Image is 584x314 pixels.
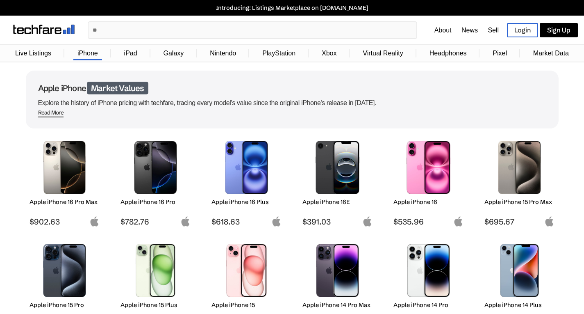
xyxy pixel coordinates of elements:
[318,46,341,61] a: Xbox
[36,244,93,297] img: iPhone 15 Pro
[484,198,554,206] h2: Apple iPhone 15 Pro Max
[4,4,580,11] a: Introducing: Listings Marketplace on [DOMAIN_NAME]
[489,46,511,61] a: Pixel
[180,216,191,227] img: apple-logo
[120,198,191,206] h2: Apple iPhone 16 Pro
[393,301,464,309] h2: Apple iPhone 14 Pro
[544,216,554,227] img: apple-logo
[11,46,55,61] a: Live Listings
[393,217,464,227] span: $535.96
[127,244,184,297] img: iPhone 15 Plus
[484,301,554,309] h2: Apple iPhone 14 Plus
[461,27,478,34] a: News
[30,217,100,227] span: $902.63
[211,301,282,309] h2: Apple iPhone 15
[120,217,191,227] span: $782.76
[481,137,559,227] a: iPhone 15 Pro Max Apple iPhone 15 Pro Max $695.67 apple-logo
[425,46,471,61] a: Headphones
[390,137,468,227] a: iPhone 16 Apple iPhone 16 $535.96 apple-logo
[38,97,546,109] p: Explore the history of iPhone pricing with techfare, tracing every model's value since the origin...
[73,46,102,61] a: iPhone
[453,216,464,227] img: apple-logo
[117,137,195,227] a: iPhone 16 Pro Apple iPhone 16 Pro $782.76 apple-logo
[507,23,538,37] a: Login
[302,301,373,309] h2: Apple iPhone 14 Pro Max
[529,46,573,61] a: Market Data
[206,46,240,61] a: Nintendo
[302,217,373,227] span: $391.03
[491,244,548,297] img: iPhone 14 Plus
[211,198,282,206] h2: Apple iPhone 16 Plus
[159,46,188,61] a: Galaxy
[36,141,93,194] img: iPhone 16 Pro Max
[258,46,300,61] a: PlayStation
[491,141,548,194] img: iPhone 15 Pro Max
[127,141,184,194] img: iPhone 16 Pro
[309,141,366,194] img: iPhone 16E
[30,198,100,206] h2: Apple iPhone 16 Pro Max
[38,109,64,117] span: Read More
[26,137,104,227] a: iPhone 16 Pro Max Apple iPhone 16 Pro Max $902.63 apple-logo
[400,244,457,297] img: iPhone 14 Pro
[87,82,148,94] span: Market Values
[309,244,366,297] img: iPhone 14 Pro Max
[38,109,64,116] div: Read More
[208,137,286,227] a: iPhone 16 Plus Apple iPhone 16 Plus $618.63 apple-logo
[540,23,578,37] a: Sign Up
[484,217,554,227] span: $695.67
[362,216,373,227] img: apple-logo
[393,198,464,206] h2: Apple iPhone 16
[271,216,282,227] img: apple-logo
[218,244,275,297] img: iPhone 15
[488,27,499,34] a: Sell
[299,137,377,227] a: iPhone 16E Apple iPhone 16E $391.03 apple-logo
[359,46,407,61] a: Virtual Reality
[38,83,546,93] h1: Apple iPhone
[218,141,275,194] img: iPhone 16 Plus
[302,198,373,206] h2: Apple iPhone 16E
[211,217,282,227] span: $618.63
[120,301,191,309] h2: Apple iPhone 15 Plus
[30,301,100,309] h2: Apple iPhone 15 Pro
[89,216,100,227] img: apple-logo
[400,141,457,194] img: iPhone 16
[120,46,141,61] a: iPad
[434,27,452,34] a: About
[13,25,75,34] img: techfare logo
